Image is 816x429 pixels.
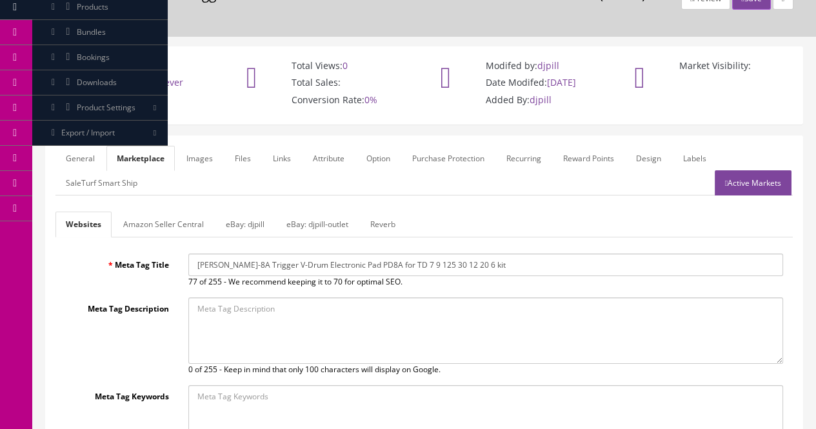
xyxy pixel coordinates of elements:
[253,77,402,88] p: Total Sales:
[77,1,108,12] span: Products
[276,212,359,237] a: eBay: djpill-outlet
[447,77,596,88] p: Date Modifed:
[673,146,717,171] a: Labels
[496,146,552,171] a: Recurring
[113,212,214,237] a: Amazon Seller Central
[356,146,401,171] a: Option
[641,60,790,72] p: Market Visibility:
[32,121,168,146] a: Export / Import
[303,146,355,171] a: Attribute
[32,70,168,95] a: Downloads
[364,94,377,106] span: 0%
[199,276,403,287] span: of 255 - We recommend keeping it to 70 for optimal SEO.
[176,146,223,171] a: Images
[530,94,552,106] span: djpill
[343,59,348,72] span: 0
[715,170,791,195] a: Active Markets
[55,297,179,315] label: Meta Tag Description
[360,212,406,237] a: Reverb
[553,146,624,171] a: Reward Points
[188,364,193,375] span: 0
[77,26,106,37] span: Bundles
[106,146,175,171] a: Marketplace
[547,76,576,88] span: [DATE]
[159,76,183,88] span: never
[626,146,672,171] a: Design
[55,385,179,403] label: Meta Tag Keywords
[215,212,275,237] a: eBay: djpill
[224,146,261,171] a: Files
[253,94,402,106] p: Conversion Rate:
[195,364,441,375] span: of 255 - Keep in mind that only 100 characters will display on Google.
[32,45,168,70] a: Bookings
[188,276,197,287] span: 77
[402,146,495,171] a: Purchase Protection
[263,146,301,171] a: Links
[77,52,110,63] span: Bookings
[447,94,596,106] p: Added By:
[537,59,559,72] span: djpill
[447,60,596,72] p: Modifed by:
[55,146,105,171] a: General
[55,170,148,195] a: SaleTurf Smart Ship
[253,60,402,72] p: Total Views:
[55,212,112,237] a: Websites
[77,102,135,113] span: Product Settings
[32,20,168,45] a: Bundles
[77,77,117,88] span: Downloads
[188,254,784,276] input: Meta Tag Title
[55,254,179,271] label: Meta Tag Title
